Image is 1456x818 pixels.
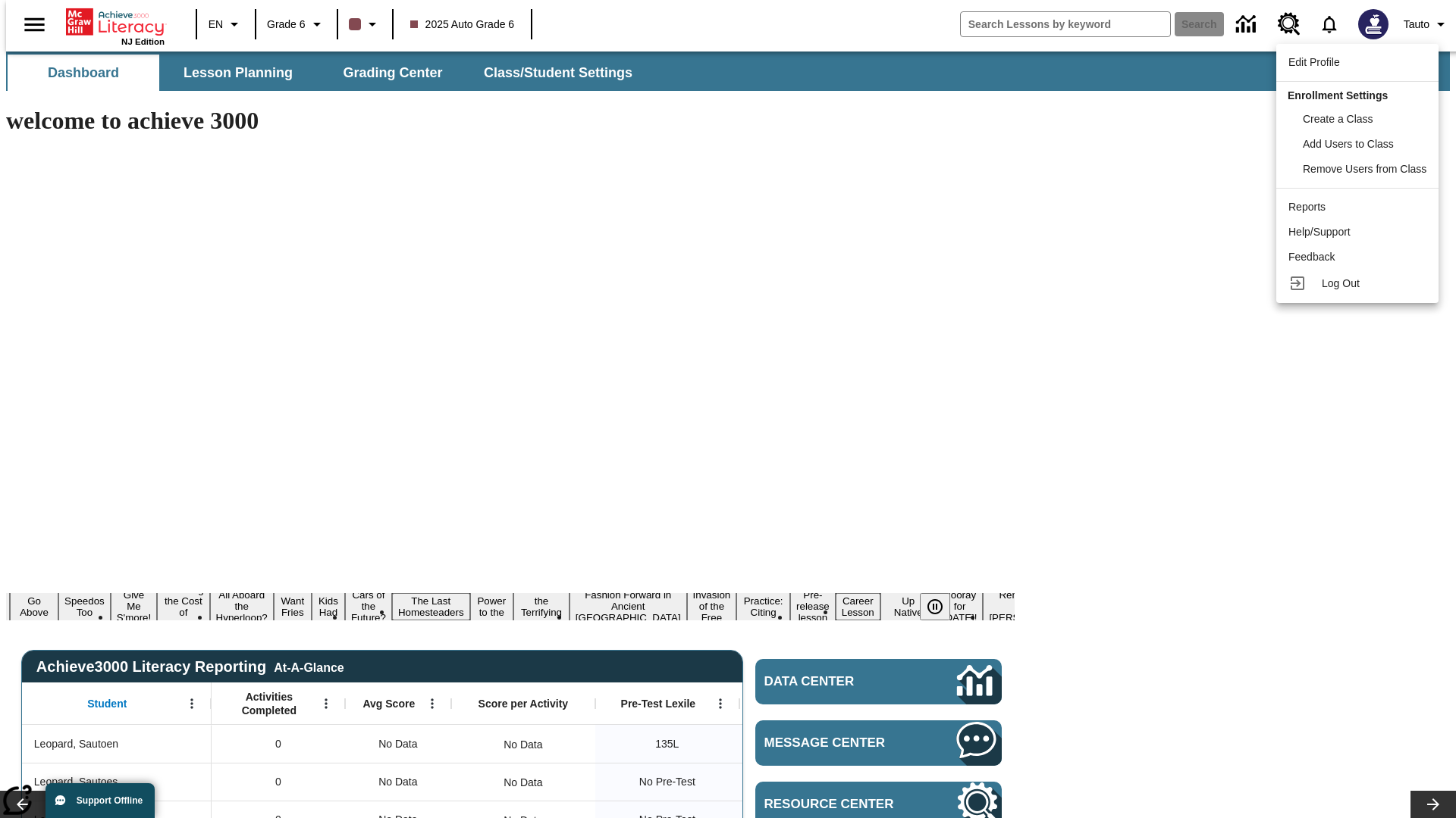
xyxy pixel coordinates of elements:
[1288,251,1335,263] span: Feedback
[1303,163,1426,175] span: Remove Users from Class
[1288,89,1388,101] span: Enrollment Settings
[1288,226,1351,238] span: Help/Support
[1288,56,1340,68] span: Edit Profile
[1322,277,1360,289] span: Log Out
[1288,201,1326,213] span: Reports
[1303,138,1394,150] span: Add Users to Class
[1303,113,1373,125] span: Create a Class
